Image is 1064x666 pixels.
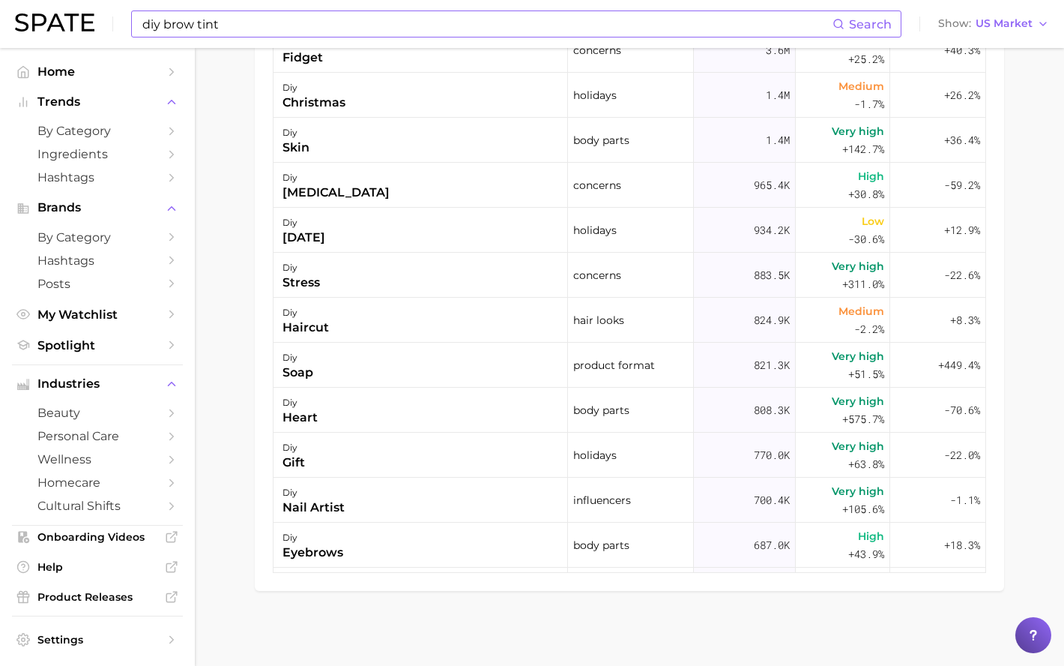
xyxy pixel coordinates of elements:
button: diy[MEDICAL_DATA]concerns965.4kHigh+30.8%-59.2% [273,163,985,208]
div: diy [282,349,313,367]
span: holidays [573,86,617,104]
div: diy [282,259,320,277]
span: concerns [573,41,621,59]
div: soap [282,364,313,382]
a: Onboarding Videos [12,526,183,548]
div: heart [282,409,318,427]
div: gift [282,454,305,472]
span: High [858,167,884,185]
button: Brands [12,196,183,219]
div: [DATE] [282,229,325,247]
span: personal care [37,429,157,443]
span: Onboarding Videos [37,530,157,544]
span: concerns [573,176,621,194]
button: diyskinbody parts1.4mVery high+142.7%+36.4% [273,118,985,163]
a: Ingredients [12,142,183,166]
button: diychristmasholidays1.4mMedium-1.7%+26.2% [273,73,985,118]
span: by Category [37,124,157,138]
span: -70.6% [944,401,980,419]
button: Trends [12,91,183,113]
span: Medium [838,302,884,320]
span: Medium [838,572,884,590]
span: Spotlight [37,338,157,352]
span: Industries [37,377,157,391]
span: 808.3k [754,401,790,419]
span: 934.2k [754,221,790,239]
div: haircut [282,319,329,337]
span: 1.4m [766,86,790,104]
div: nail artist [282,499,345,517]
span: US Market [976,19,1033,28]
span: +105.6% [842,500,884,518]
span: Settings [37,633,157,646]
a: Product Releases [12,586,183,608]
div: eyebrows [282,544,343,562]
span: +575.7% [842,410,884,428]
a: Spotlight [12,334,183,357]
span: 1.4m [766,131,790,149]
span: Very high [832,257,884,275]
span: +43.9% [848,545,884,563]
a: personal care [12,424,183,448]
button: Industries [12,373,183,395]
img: SPATE [15,13,94,31]
a: homecare [12,471,183,494]
div: [MEDICAL_DATA] [282,184,390,202]
a: Posts [12,272,183,295]
a: Hashtags [12,249,183,272]
a: Settings [12,628,183,651]
span: by Category [37,230,157,244]
button: diysoapproduct format821.3kVery high+51.5%+449.4% [273,343,985,388]
span: Posts [37,277,157,291]
span: body parts [573,401,629,419]
span: body parts [573,536,629,554]
span: +142.7% [842,140,884,158]
span: product format [573,356,655,374]
span: -22.0% [944,446,980,464]
button: diyeyebrowsbody parts687.0kHigh+43.9%+18.3% [273,523,985,568]
span: 824.9k [754,311,790,329]
div: diy [282,439,305,457]
button: diystressconcerns883.5kVery high+311.0%-22.6% [273,253,985,298]
span: influencers [573,491,631,509]
span: Trends [37,95,157,109]
span: +25.2% [848,50,884,68]
span: +12.9% [944,221,980,239]
span: wellness [37,452,157,466]
span: +36.4% [944,131,980,149]
span: +311.0% [842,275,884,293]
span: beauty [37,406,157,420]
span: 770.0k [754,446,790,464]
a: Hashtags [12,166,183,189]
a: beauty [12,401,183,424]
span: Brands [37,201,157,214]
span: Very high [832,392,884,410]
span: -30.6% [848,230,884,248]
div: fidget [282,49,323,67]
span: homecare [37,475,157,490]
span: body parts [573,131,629,149]
button: diynail artistinfluencers700.4kVery high+105.6%-1.1% [273,478,985,523]
span: +26.2% [944,86,980,104]
a: wellness [12,448,183,471]
span: concerns [573,266,621,284]
span: Very high [832,347,884,365]
button: diyhaircuthair looks824.9kMedium-2.2%+8.3% [273,298,985,343]
span: Home [37,64,157,79]
span: -22.6% [944,266,980,284]
span: Very high [832,437,884,455]
span: holidays [573,446,617,464]
span: My Watchlist [37,307,157,322]
div: christmas [282,94,345,112]
span: -59.2% [944,176,980,194]
span: +18.3% [944,536,980,554]
span: 821.3k [754,356,790,374]
div: diy [282,79,345,97]
span: +449.4% [938,356,980,374]
div: stress [282,274,320,292]
span: Help [37,560,157,574]
span: Show [938,19,971,28]
button: diyfidgetconcerns3.6mHigh+25.2%+40.3% [273,28,985,73]
span: 883.5k [754,266,790,284]
a: Home [12,60,183,83]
